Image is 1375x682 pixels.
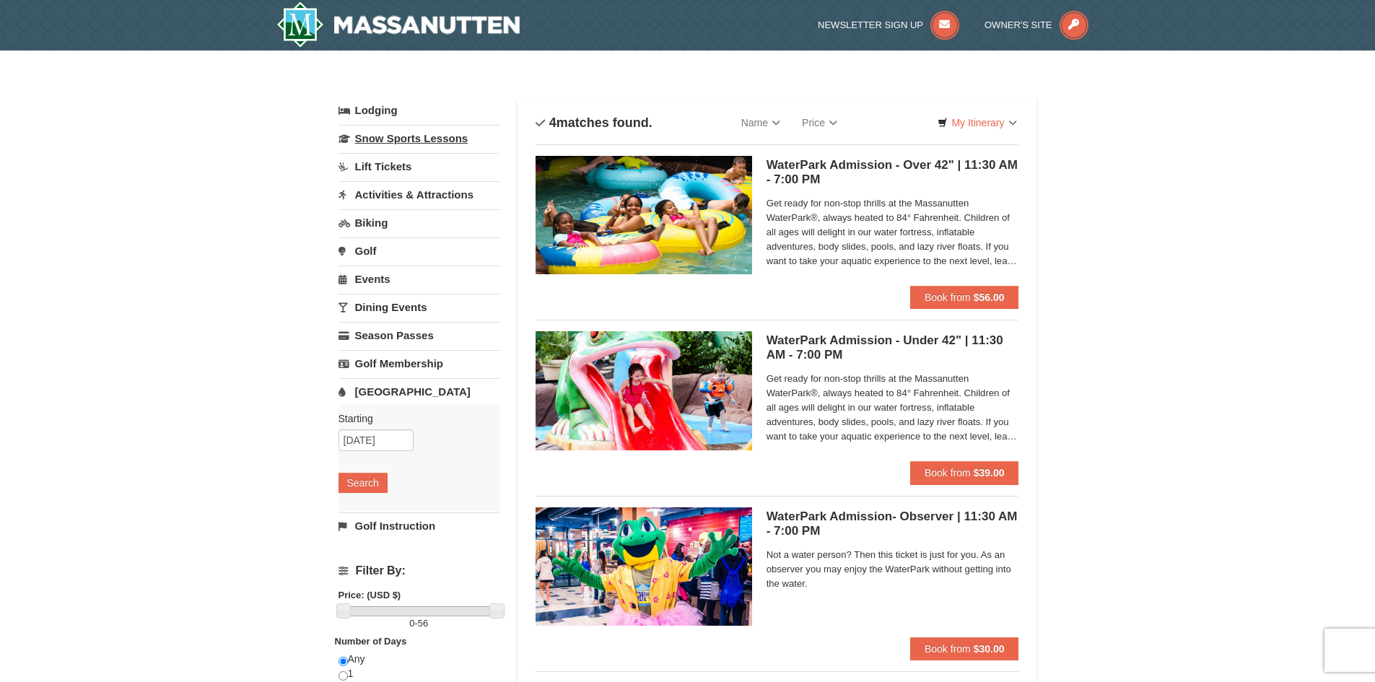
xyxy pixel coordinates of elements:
[339,473,388,493] button: Search
[767,510,1019,538] h5: WaterPark Admission- Observer | 11:30 AM - 7:00 PM
[339,411,489,426] label: Starting
[339,322,499,349] a: Season Passes
[339,378,499,405] a: [GEOGRAPHIC_DATA]
[339,181,499,208] a: Activities & Attractions
[409,618,414,629] span: 0
[335,636,407,647] strong: Number of Days
[339,237,499,264] a: Golf
[818,19,923,30] span: Newsletter Sign Up
[339,125,499,152] a: Snow Sports Lessons
[925,292,971,303] span: Book from
[339,266,499,292] a: Events
[339,616,499,631] label: -
[985,19,1088,30] a: Owner's Site
[339,350,499,377] a: Golf Membership
[974,467,1005,478] strong: $39.00
[339,209,499,236] a: Biking
[974,292,1005,303] strong: $56.00
[767,333,1019,362] h5: WaterPark Admission - Under 42" | 11:30 AM - 7:00 PM
[339,97,499,123] a: Lodging
[974,643,1005,655] strong: $30.00
[925,643,971,655] span: Book from
[536,507,752,626] img: 6619917-1587-675fdf84.jpg
[339,590,401,600] strong: Price: (USD $)
[925,467,971,478] span: Book from
[818,19,959,30] a: Newsletter Sign Up
[910,286,1019,309] button: Book from $56.00
[730,108,791,137] a: Name
[536,331,752,450] img: 6619917-1570-0b90b492.jpg
[418,618,428,629] span: 56
[536,156,752,274] img: 6619917-1560-394ba125.jpg
[928,112,1026,134] a: My Itinerary
[767,372,1019,444] span: Get ready for non-stop thrills at the Massanutten WaterPark®, always heated to 84° Fahrenheit. Ch...
[985,19,1052,30] span: Owner's Site
[767,196,1019,268] span: Get ready for non-stop thrills at the Massanutten WaterPark®, always heated to 84° Fahrenheit. Ch...
[549,115,556,130] span: 4
[276,1,520,48] a: Massanutten Resort
[767,548,1019,591] span: Not a water person? Then this ticket is just for you. As an observer you may enjoy the WaterPark ...
[910,637,1019,660] button: Book from $30.00
[276,1,520,48] img: Massanutten Resort Logo
[339,153,499,180] a: Lift Tickets
[339,294,499,320] a: Dining Events
[910,461,1019,484] button: Book from $39.00
[767,158,1019,187] h5: WaterPark Admission - Over 42" | 11:30 AM - 7:00 PM
[339,564,499,577] h4: Filter By:
[791,108,848,137] a: Price
[536,115,652,130] h4: matches found.
[339,512,499,539] a: Golf Instruction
